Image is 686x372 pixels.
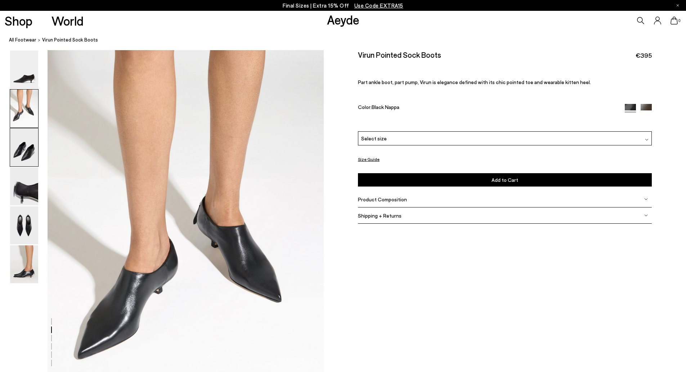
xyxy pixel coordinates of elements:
span: Navigate to /collections/ss25-final-sizes [354,2,403,9]
img: svg%3E [644,197,648,201]
button: Size Guide [358,155,380,164]
img: Virun Pointed Sock Boots - Image 6 [10,245,38,283]
a: Shop [5,14,32,27]
span: 0 [678,19,681,23]
img: Virun Pointed Sock Boots - Image 2 [10,89,38,127]
span: Black Nappa [372,104,399,110]
a: Aeyde [327,12,359,27]
img: svg%3E [644,214,648,217]
a: World [51,14,84,27]
img: Virun Pointed Sock Boots - Image 5 [10,206,38,244]
img: Virun Pointed Sock Boots - Image 1 [10,51,38,88]
button: Add to Cart [358,173,652,187]
span: €395 [636,51,652,60]
a: 0 [671,17,678,25]
p: Part ankle boot, part pump, Virun is elegance defined with its chic pointed toe and wearable kitt... [358,79,652,85]
img: Virun Pointed Sock Boots - Image 4 [10,167,38,205]
nav: breadcrumb [9,30,686,50]
img: svg%3E [645,138,649,141]
span: Product Composition [358,196,407,202]
span: Add to Cart [492,177,518,183]
span: Virun Pointed Sock Boots [42,36,98,44]
a: All Footwear [9,36,36,44]
div: Color: [358,104,615,112]
img: Virun Pointed Sock Boots - Image 3 [10,128,38,166]
h2: Virun Pointed Sock Boots [358,50,441,59]
span: Select size [361,135,387,142]
p: Final Sizes | Extra 15% Off [283,1,403,10]
span: Shipping + Returns [358,213,402,219]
